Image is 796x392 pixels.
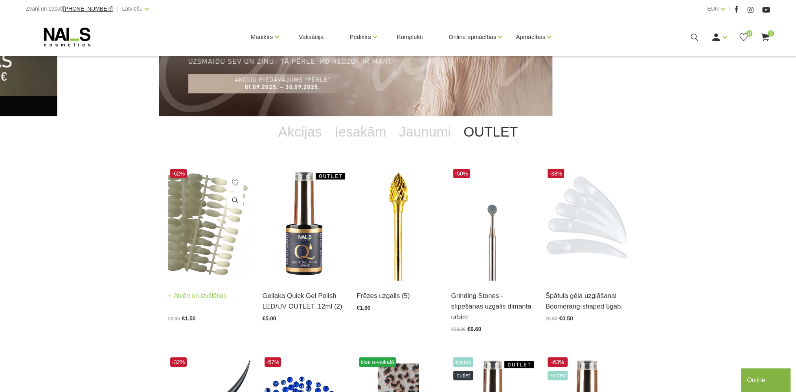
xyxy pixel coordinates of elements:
[182,315,196,322] span: €1.50
[393,116,457,148] a: Jaunumi
[357,305,371,311] span: €1.00
[746,30,752,37] span: 0
[548,357,568,367] span: -63%
[117,4,118,14] span: |
[328,116,393,148] a: Iesakām
[768,30,774,37] span: 0
[263,315,276,322] span: €5.00
[739,32,748,42] a: 0
[272,116,328,148] a: Akcijas
[263,290,345,312] a: Gellaka Quick Gel Polish LED/UV OUTLET, 12ml (2)
[451,327,466,332] span: €13.20
[548,371,568,380] span: +Video
[729,4,730,14] span: |
[122,4,143,13] a: Latviešu
[707,4,719,13] a: EUR
[170,357,187,367] span: -32%
[546,290,628,312] a: Špātula gēla uzglāšanai Boomerang-shaped 5gab.
[170,169,187,178] span: -62%
[391,18,429,56] a: Komplekti
[546,167,628,281] img: Špātula gela uzglāšanai Piemērota Nai_s Cosmetics DUO gel, lai ar špātulas palīdzību var ērti izņ...
[63,6,113,12] a: [PHONE_NUMBER]
[467,326,481,332] span: €6.60
[457,116,524,148] a: OUTLET
[357,290,439,301] a: Frēzes uzgalis (5)
[359,357,396,367] span: tikai e-veikalā
[265,357,281,367] span: -57%
[349,21,371,53] a: Pedikīrs
[453,169,470,178] span: -50%
[451,167,534,281] img: Description
[168,316,180,322] span: €3.90
[546,316,557,322] span: €0.80
[451,290,534,323] a: Grinding Stones - slīpēšanas uzgalis dimanta urbim
[168,167,251,281] img: Paredzēti nagu dizainu un krāsu paraugu izveidei. Ērti lietojami, lai organizētu gēllaku vai nagu...
[559,315,573,322] span: €0.50
[516,21,545,53] a: Apmācības
[548,169,564,178] span: -38%
[760,32,770,42] a: 0
[168,290,227,301] a: Atvērt un izvēlēties
[741,367,792,392] iframe: chat widget
[453,357,474,367] span: +Video
[26,4,113,14] div: Zvani un pasūti
[251,21,273,53] a: Manikīrs
[292,18,330,56] a: Vaksācija
[449,21,496,53] a: Online apmācības
[263,167,345,281] img: Ātri, ērti un vienkārši!Intensīvi pigmentēta gellaka, kas perfekti klājas arī vienā slānī, tādā v...
[357,167,439,281] img: Dažādu veidu frēžu uzgaļiKomplektācija - 1 gabSmilšapapīra freēžu uzgaļi - 10gab...
[453,371,474,380] span: OUTLET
